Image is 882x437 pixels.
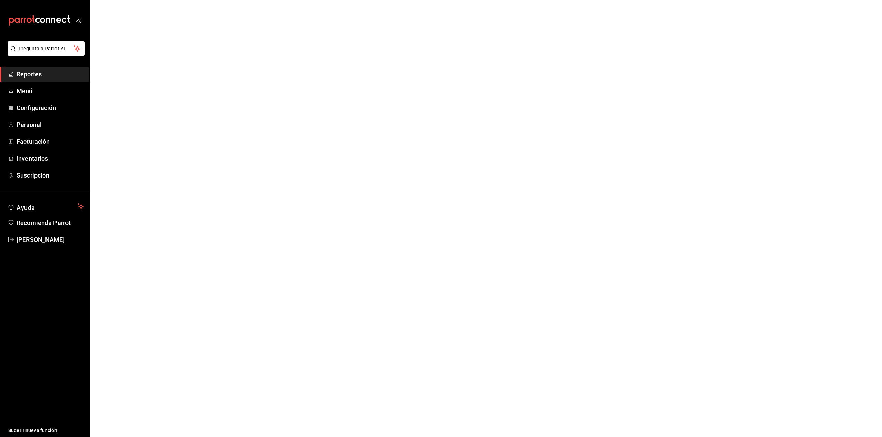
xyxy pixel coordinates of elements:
[76,18,81,23] button: open_drawer_menu
[17,103,84,113] span: Configuración
[17,70,84,79] span: Reportes
[17,137,84,146] span: Facturación
[17,86,84,96] span: Menú
[17,154,84,163] span: Inventarios
[17,171,84,180] span: Suscripción
[17,218,84,227] span: Recomienda Parrot
[19,45,74,52] span: Pregunta a Parrot AI
[17,235,84,244] span: [PERSON_NAME]
[17,202,75,211] span: Ayuda
[5,50,85,57] a: Pregunta a Parrot AI
[8,427,84,434] span: Sugerir nueva función
[8,41,85,56] button: Pregunta a Parrot AI
[17,120,84,129] span: Personal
